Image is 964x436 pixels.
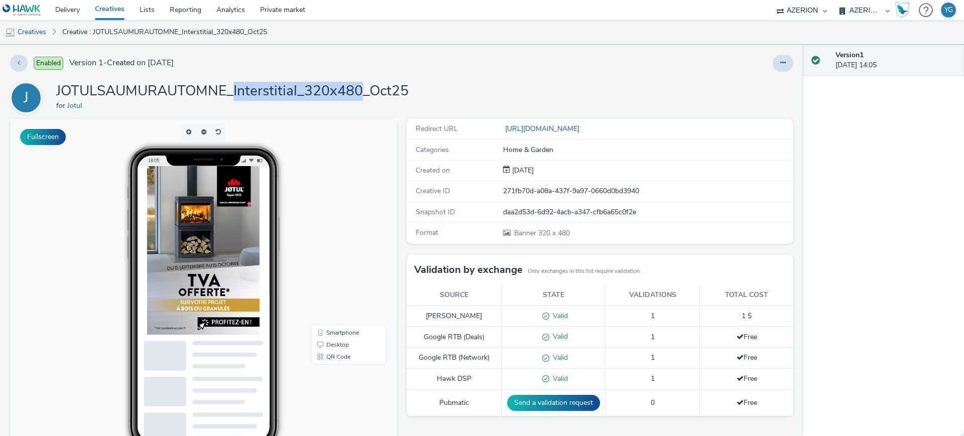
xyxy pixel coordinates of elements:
th: State [502,285,605,306]
span: Free [737,353,757,362]
span: Format [416,228,438,237]
span: Enabled [34,57,63,70]
span: Smartphone [316,211,349,217]
span: Created on [416,166,450,175]
th: Total cost [700,285,793,306]
span: for [56,101,67,110]
a: Creative : JOTULSAUMURAUTOMNE_Interstitial_320x480_Oct25 [57,20,272,44]
img: undefined Logo [3,4,41,17]
span: Valid [549,353,568,362]
span: 1 [651,374,655,383]
li: QR Code [303,232,374,244]
span: QR Code [316,235,340,241]
span: Desktop [316,223,339,229]
div: 271fb70d-a08a-437f-9a97-0660d0bd3940 [503,186,792,196]
span: Valid [549,311,568,321]
span: Creative ID [416,186,450,196]
span: Redirect URL [416,124,458,133]
span: [DATE] [510,166,534,175]
span: Free [737,398,757,407]
button: Fullscreen [20,129,66,145]
span: 0 [651,398,655,407]
a: [URL][DOMAIN_NAME] [503,124,583,133]
div: Home & Garden [503,145,792,155]
li: Smartphone [303,208,374,220]
a: J [10,93,46,102]
span: 1 [651,353,655,362]
span: 1 [651,332,655,342]
th: Validations [605,285,700,306]
small: Only exchanges in this list require validation [528,267,640,275]
td: Google RTB (Deals) [407,327,502,348]
a: Jotul [67,101,86,110]
button: Send a validation request [507,395,600,411]
span: Banner [514,228,538,238]
span: Version 1 - Created on [DATE] [69,57,174,69]
div: J [24,84,29,112]
div: [DATE] 14:05 [835,50,956,71]
span: 1 [651,311,655,321]
span: Free [737,374,757,383]
img: Hawk Academy [895,2,910,18]
span: Valid [549,374,568,383]
div: YG [944,3,953,18]
td: [PERSON_NAME] [407,306,502,327]
h3: Validation by exchange [414,262,523,277]
a: Hawk Academy [895,2,914,18]
h1: JOTULSAUMURAUTOMNE_Interstitial_320x480_Oct25 [56,82,409,101]
span: Valid [549,332,568,341]
span: Free [737,332,757,342]
div: daa2d53d-6d92-4acb-a347-cfb6a65c0f2e [503,207,792,217]
span: Categories [416,145,449,155]
li: Desktop [303,220,374,232]
td: Pubmatic [407,389,502,416]
div: Creation 12 September 2025, 14:05 [510,166,534,176]
img: mobile [5,28,15,38]
img: Advertisement preview [137,47,250,216]
strong: Version 1 [835,50,864,60]
span: Snapshot ID [416,207,455,217]
td: Hawk DSP [407,369,502,390]
span: 18:05 [138,39,149,44]
th: Source [407,285,502,306]
span: 320 x 480 [513,228,570,238]
span: 1 $ [742,311,752,321]
td: Google RTB (Network) [407,348,502,369]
